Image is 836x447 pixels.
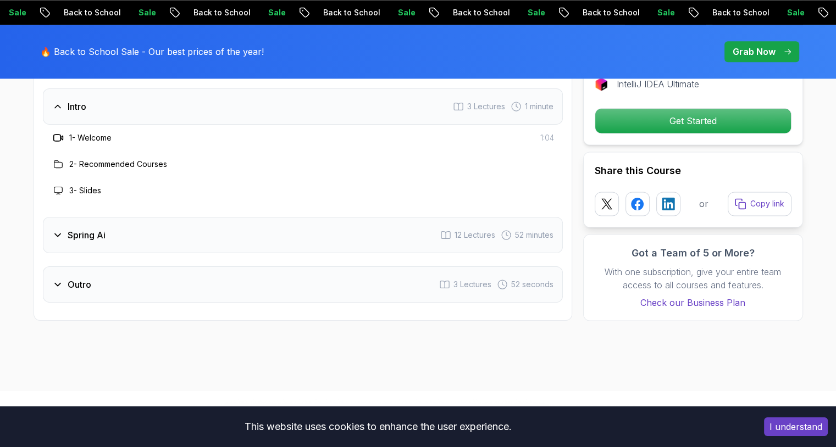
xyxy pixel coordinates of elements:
[312,7,387,18] p: Back to School
[699,197,708,210] p: or
[43,217,563,253] button: Spring Ai12 Lectures 52 minutes
[8,415,748,439] div: This website uses cookies to enhance the user experience.
[595,296,791,309] a: Check our Business Plan
[69,132,112,143] h3: 1 - Welcome
[728,192,791,216] button: Copy link
[53,7,128,18] p: Back to School
[646,7,682,18] p: Sale
[467,101,505,112] span: 3 Lectures
[455,230,495,241] span: 12 Lectures
[69,185,101,196] h3: 3 - Slides
[701,7,776,18] p: Back to School
[525,101,553,112] span: 1 minute
[511,279,553,290] span: 52 seconds
[442,7,517,18] p: Back to School
[68,228,106,242] h3: Spring Ai
[595,108,791,133] button: Get Started
[595,77,608,91] img: jetbrains logo
[750,198,784,209] p: Copy link
[387,7,422,18] p: Sale
[595,163,791,178] h2: Share this Course
[68,278,91,291] h3: Outro
[257,7,292,18] p: Sale
[595,109,791,133] p: Get Started
[572,7,646,18] p: Back to School
[617,77,699,91] p: IntelliJ IDEA Ultimate
[517,7,552,18] p: Sale
[40,45,264,58] p: 🔥 Back to School Sale - Our best prices of the year!
[68,100,86,113] h3: Intro
[43,88,563,125] button: Intro3 Lectures 1 minute
[515,230,553,241] span: 52 minutes
[764,417,828,436] button: Accept cookies
[540,132,554,143] span: 1:04
[43,266,563,303] button: Outro3 Lectures 52 seconds
[595,245,791,261] h3: Got a Team of 5 or More?
[182,7,257,18] p: Back to School
[595,265,791,292] p: With one subscription, give your entire team access to all courses and features.
[776,7,811,18] p: Sale
[69,159,167,170] h3: 2 - Recommended Courses
[733,45,776,58] p: Grab Now
[453,279,491,290] span: 3 Lectures
[128,7,163,18] p: Sale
